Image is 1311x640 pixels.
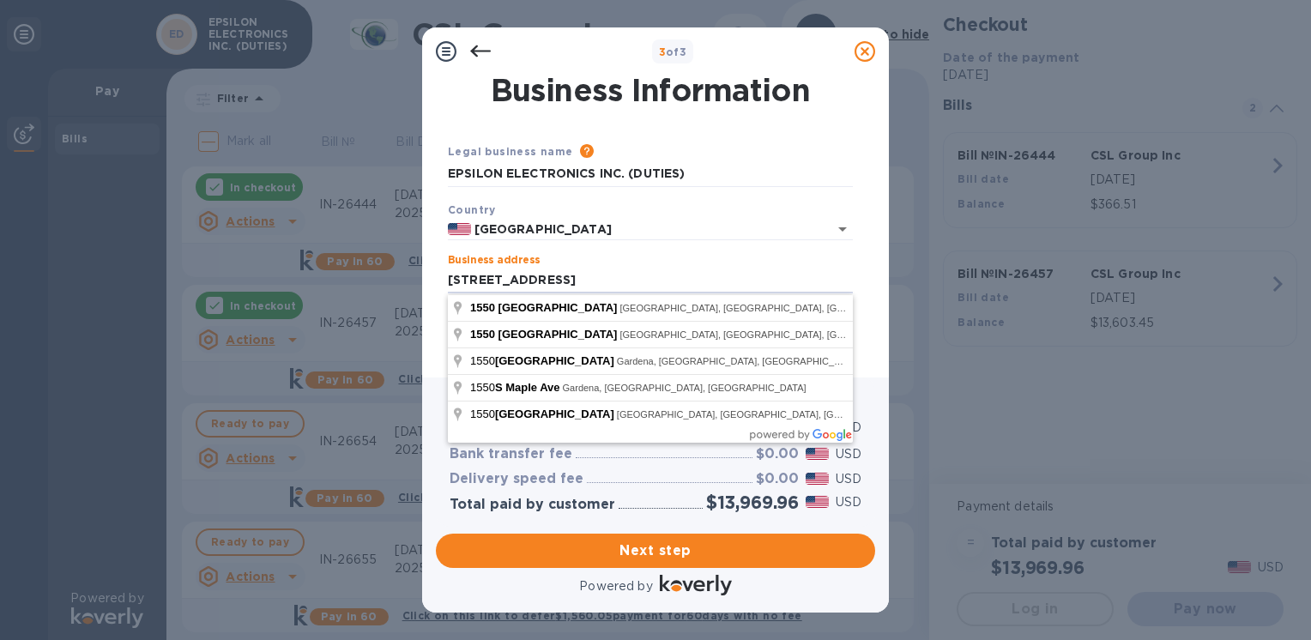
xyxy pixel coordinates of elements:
span: Gardena, [GEOGRAPHIC_DATA], [GEOGRAPHIC_DATA] [617,356,861,366]
b: of 3 [659,45,687,58]
span: [GEOGRAPHIC_DATA], [GEOGRAPHIC_DATA], [GEOGRAPHIC_DATA] [617,409,922,420]
span: [GEOGRAPHIC_DATA] [495,354,614,367]
h3: $0.00 [756,471,799,487]
h2: $13,969.96 [706,492,799,513]
span: 3 [659,45,666,58]
img: US [448,223,471,235]
label: Business address [448,256,540,266]
input: Enter address [448,268,853,293]
input: Enter legal business name [448,161,853,187]
span: 1550 [470,381,563,394]
b: Legal business name [448,145,573,158]
span: 1550 [470,301,495,314]
b: Country [448,203,496,216]
h3: Total paid by customer [450,497,615,513]
span: [GEOGRAPHIC_DATA], [GEOGRAPHIC_DATA], [GEOGRAPHIC_DATA] [619,303,925,313]
img: USD [806,473,829,485]
button: Next step [436,534,875,568]
p: USD [836,493,861,511]
p: USD [836,445,861,463]
img: Logo [660,575,732,595]
h3: Delivery speed fee [450,471,583,487]
h3: Bank transfer fee [450,446,572,462]
h1: Business Information [444,72,856,108]
span: Gardena, [GEOGRAPHIC_DATA], [GEOGRAPHIC_DATA] [563,383,807,393]
h3: $0.00 [756,446,799,462]
p: USD [836,470,861,488]
button: Open [831,217,855,241]
span: 1550 [470,328,495,341]
span: 1550 [470,354,617,367]
span: [GEOGRAPHIC_DATA], [GEOGRAPHIC_DATA], [GEOGRAPHIC_DATA] [619,329,925,340]
span: [GEOGRAPHIC_DATA] [495,408,614,420]
input: Select country [471,219,805,240]
span: Next step [450,540,861,561]
span: [GEOGRAPHIC_DATA] [498,328,618,341]
span: [GEOGRAPHIC_DATA] [498,301,618,314]
span: 1550 [470,408,617,420]
img: USD [806,448,829,460]
span: S Maple Ave [495,381,560,394]
p: Powered by [579,577,652,595]
img: USD [806,496,829,508]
